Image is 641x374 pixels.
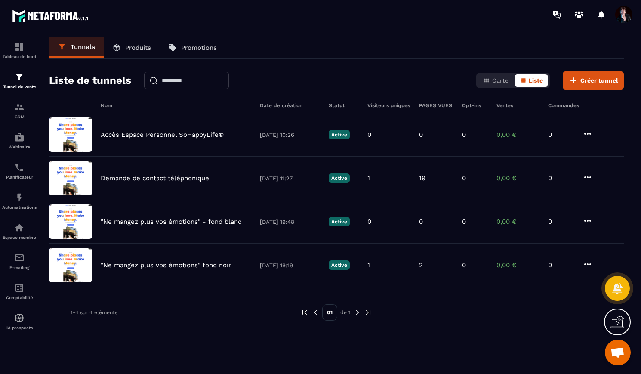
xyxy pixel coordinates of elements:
[49,161,92,195] img: image
[14,132,25,142] img: automations
[101,131,224,139] p: Accès Espace Personnel SoHappyLife®
[125,44,151,52] p: Produits
[260,132,320,138] p: [DATE] 10:26
[563,71,624,90] button: Créer tunnel
[2,216,37,246] a: automationsautomationsEspace membre
[71,309,117,315] p: 1-4 sur 4 éléments
[2,145,37,149] p: Webinaire
[14,283,25,293] img: accountant
[496,174,539,182] p: 0,00 €
[478,74,514,87] button: Carte
[548,174,574,182] p: 0
[14,162,25,173] img: scheduler
[548,218,574,226] p: 0
[2,114,37,119] p: CRM
[14,192,25,203] img: automations
[462,174,466,182] p: 0
[462,218,466,226] p: 0
[548,131,574,139] p: 0
[329,173,350,183] p: Active
[2,54,37,59] p: Tableau de bord
[367,102,410,108] h6: Visiteurs uniques
[2,235,37,240] p: Espace membre
[419,218,423,226] p: 0
[322,304,337,321] p: 01
[260,102,320,108] h6: Date de création
[14,313,25,323] img: automations
[2,276,37,306] a: accountantaccountantComptabilité
[71,43,95,51] p: Tunnels
[101,174,209,182] p: Demande de contact téléphonique
[496,131,539,139] p: 0,00 €
[2,265,37,270] p: E-mailing
[14,72,25,82] img: formation
[49,37,104,58] a: Tunnels
[2,35,37,65] a: formationformationTableau de bord
[462,102,488,108] h6: Opt-ins
[548,261,574,269] p: 0
[14,253,25,263] img: email
[104,37,160,58] a: Produits
[419,102,453,108] h6: PAGES VUES
[101,102,251,108] h6: Nom
[329,102,359,108] h6: Statut
[329,260,350,270] p: Active
[2,295,37,300] p: Comptabilité
[419,174,425,182] p: 19
[301,309,308,316] img: prev
[462,131,466,139] p: 0
[419,261,423,269] p: 2
[260,262,320,269] p: [DATE] 19:19
[419,131,423,139] p: 0
[515,74,548,87] button: Liste
[496,261,539,269] p: 0,00 €
[2,175,37,179] p: Planificateur
[14,42,25,52] img: formation
[49,117,92,152] img: image
[580,76,618,85] span: Créer tunnel
[260,175,320,182] p: [DATE] 11:27
[492,77,508,84] span: Carte
[2,325,37,330] p: IA prospects
[462,261,466,269] p: 0
[260,219,320,225] p: [DATE] 19:48
[367,174,370,182] p: 1
[529,77,543,84] span: Liste
[2,205,37,210] p: Automatisations
[311,309,319,316] img: prev
[2,246,37,276] a: emailemailE-mailing
[2,126,37,156] a: automationsautomationsWebinaire
[14,223,25,233] img: automations
[367,261,370,269] p: 1
[12,8,89,23] img: logo
[496,218,539,226] p: 0,00 €
[496,102,539,108] h6: Ventes
[548,102,579,108] h6: Commandes
[2,84,37,89] p: Tunnel de vente
[2,65,37,96] a: formationformationTunnel de vente
[329,130,350,139] p: Active
[160,37,225,58] a: Promotions
[354,309,361,316] img: next
[181,44,217,52] p: Promotions
[101,218,241,226] p: "Ne mangez plus vos émotions" - fond blanc
[2,186,37,216] a: automationsautomationsAutomatisations
[49,72,131,89] h2: Liste de tunnels
[101,261,231,269] p: "Ne mangez plus vos émotions" fond noir
[2,156,37,186] a: schedulerschedulerPlanificateur
[364,309,372,316] img: next
[14,102,25,112] img: formation
[367,218,371,226] p: 0
[340,309,351,316] p: de 1
[329,217,350,226] p: Active
[49,204,92,239] img: image
[2,96,37,126] a: formationformationCRM
[49,248,92,282] img: image
[367,131,371,139] p: 0
[605,340,631,365] a: Ouvrir le chat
